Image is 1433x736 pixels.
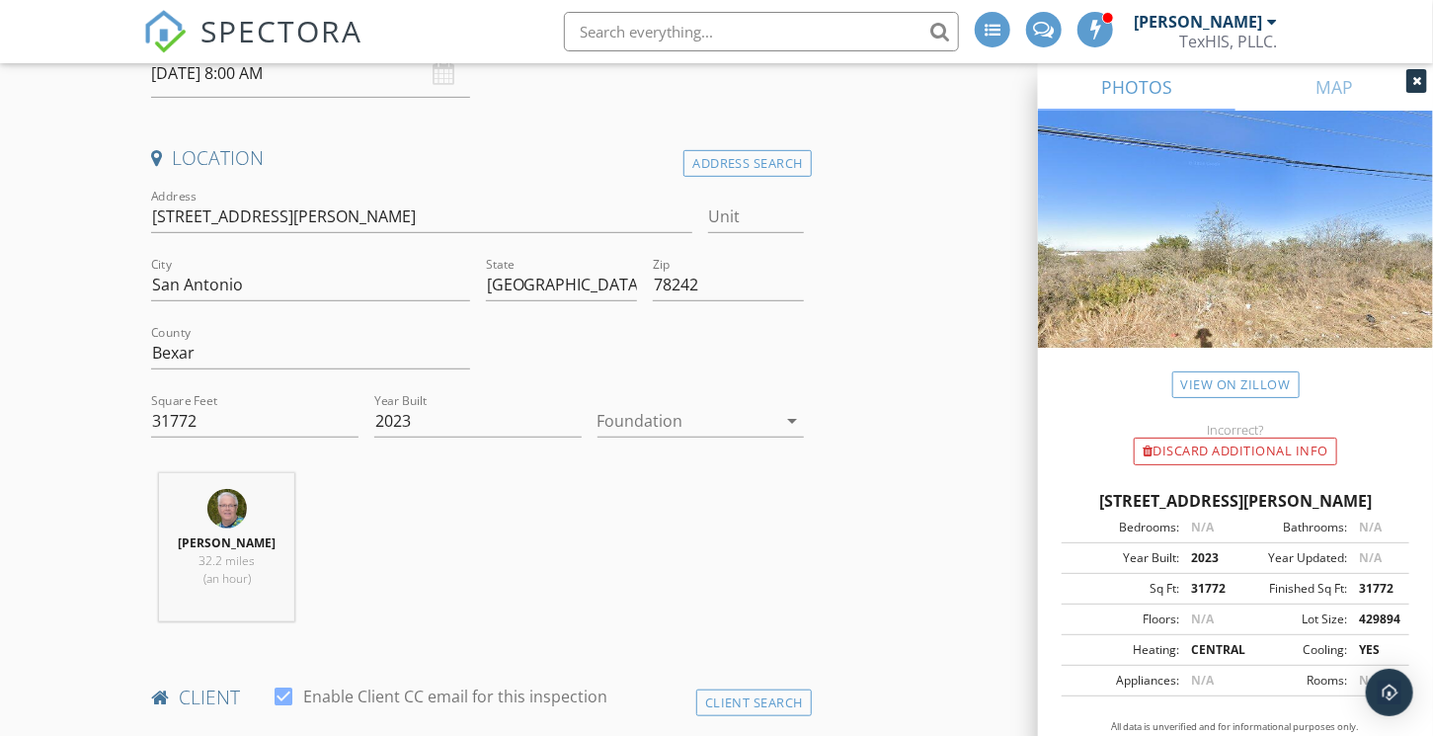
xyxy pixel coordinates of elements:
[1235,611,1347,628] div: Lot Size:
[1134,12,1262,32] div: [PERSON_NAME]
[1179,549,1235,567] div: 2023
[1068,672,1179,690] div: Appliances:
[1068,549,1179,567] div: Year Built:
[1359,549,1382,566] span: N/A
[1068,611,1179,628] div: Floors:
[1235,519,1347,536] div: Bathrooms:
[1359,672,1382,689] span: N/A
[1068,519,1179,536] div: Bedrooms:
[1347,611,1403,628] div: 429894
[143,10,187,53] img: The Best Home Inspection Software - Spectora
[207,489,247,529] img: larry_headshot_pp2.jpg
[303,687,607,706] label: Enable Client CC email for this inspection
[1062,720,1409,734] p: All data is unverified and for informational purposes only.
[1068,641,1179,659] div: Heating:
[683,150,812,177] div: Address Search
[1235,63,1433,111] a: MAP
[1347,580,1403,598] div: 31772
[1191,519,1214,535] span: N/A
[1068,580,1179,598] div: Sq Ft:
[1179,580,1235,598] div: 31772
[1172,371,1300,398] a: View on Zillow
[1235,580,1347,598] div: Finished Sq Ft:
[151,145,804,171] h4: Location
[1359,519,1382,535] span: N/A
[696,690,813,716] div: Client Search
[1235,641,1347,659] div: Cooling:
[1347,641,1403,659] div: YES
[1191,611,1214,627] span: N/A
[1038,63,1235,111] a: PHOTOS
[1038,111,1433,395] img: streetview
[1191,672,1214,689] span: N/A
[1062,489,1409,513] div: [STREET_ADDRESS][PERSON_NAME]
[203,570,251,587] span: (an hour)
[1038,422,1433,438] div: Incorrect?
[199,552,255,569] span: 32.2 miles
[1179,32,1277,51] div: TexHIS, PLLC.
[1366,669,1413,716] div: Open Intercom Messenger
[143,27,362,68] a: SPECTORA
[1235,549,1347,567] div: Year Updated:
[151,685,804,710] h4: client
[1134,438,1337,465] div: Discard Additional info
[1179,641,1235,659] div: CENTRAL
[151,49,470,98] input: Select date
[564,12,959,51] input: Search everything...
[1235,672,1347,690] div: Rooms:
[780,409,804,433] i: arrow_drop_down
[178,534,276,551] strong: [PERSON_NAME]
[200,10,362,51] span: SPECTORA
